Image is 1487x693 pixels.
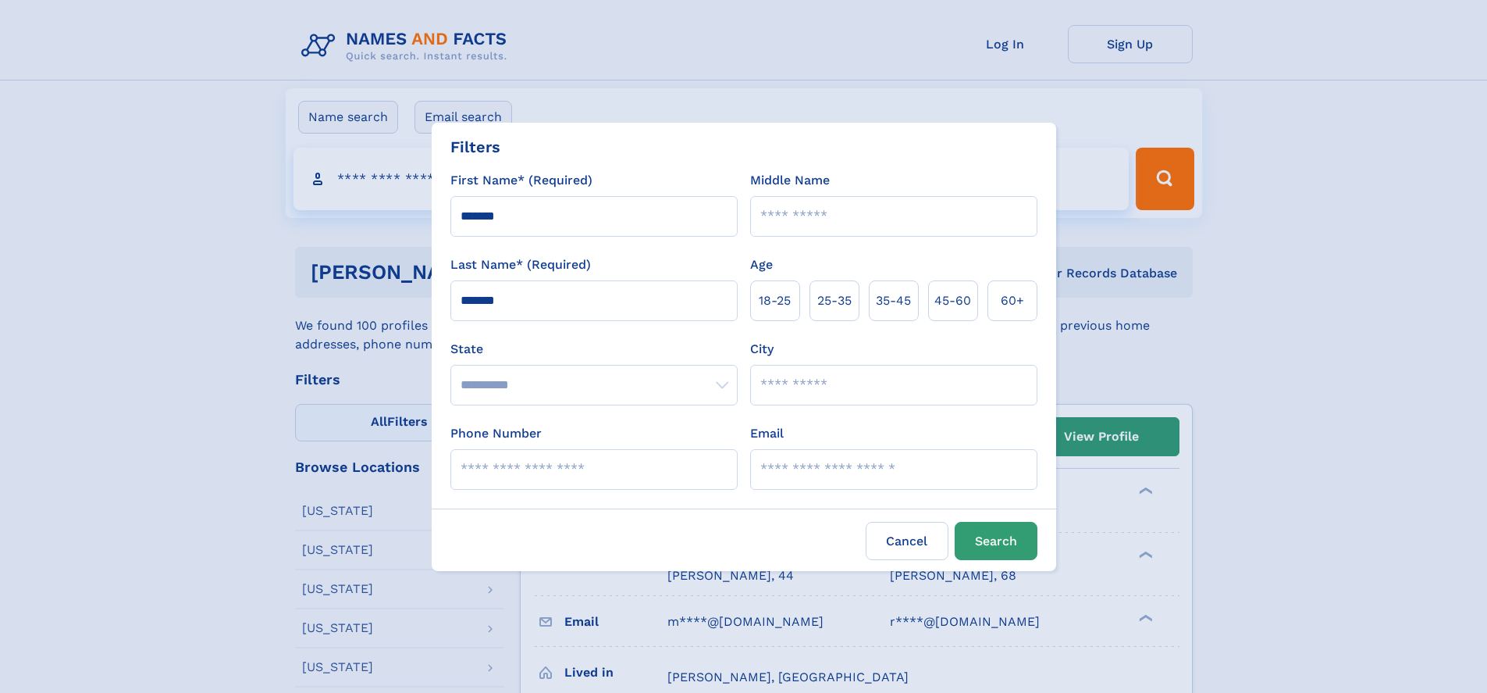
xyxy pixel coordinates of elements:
[759,291,791,310] span: 18‑25
[955,522,1037,560] button: Search
[750,424,784,443] label: Email
[1001,291,1024,310] span: 60+
[934,291,971,310] span: 45‑60
[450,171,592,190] label: First Name* (Required)
[876,291,911,310] span: 35‑45
[750,255,773,274] label: Age
[450,424,542,443] label: Phone Number
[866,522,948,560] label: Cancel
[750,171,830,190] label: Middle Name
[450,135,500,159] div: Filters
[817,291,852,310] span: 25‑35
[750,340,774,359] label: City
[450,255,591,274] label: Last Name* (Required)
[450,340,738,359] label: State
